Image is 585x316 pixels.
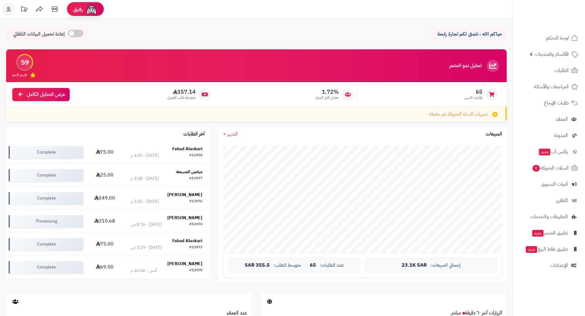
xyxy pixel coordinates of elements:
[402,263,427,268] span: 23.1K SAR
[131,153,159,159] div: [DATE] - 4:31 م
[16,3,32,17] a: تحديثات المنصة
[535,50,569,59] span: الأقسام والمنتجات
[86,187,124,210] td: 349.00
[167,192,202,198] strong: [PERSON_NAME]
[131,176,159,182] div: [DATE] - 3:28 م
[517,144,581,159] a: وآتس آبجديد
[245,263,270,268] span: 355.5 SAR
[517,242,581,257] a: تطبيق نقاط البيعجديد
[315,89,339,95] span: 1.72%
[223,131,238,138] a: الشهر
[131,245,162,251] div: [DATE] - 5:19 ص
[555,66,569,75] span: الطلبات
[517,128,581,143] a: المدونة
[532,165,540,172] span: 0
[517,112,581,127] a: العملاء
[189,199,202,205] div: #13476
[465,95,482,100] span: طلبات الشهر
[273,263,301,268] span: متوسط الطلب:
[13,31,65,38] span: إعادة تحميل البيانات التلقائي
[530,212,568,221] span: التطبيقات والخدمات
[9,215,83,227] div: Processing
[167,261,202,267] strong: [PERSON_NAME]
[517,161,581,175] a: السلات المتروكة0
[172,238,202,244] strong: Fahad Alaskari
[189,176,202,182] div: #13477
[435,31,502,38] p: حياكم الله ، نتمنى لكم تجارة رابحة
[131,268,157,274] div: أمس - 10:18 م
[86,256,124,279] td: 69.00
[305,263,306,268] span: |
[517,79,581,94] a: المراجعات والأسئلة
[525,245,568,253] span: تطبيق نقاط البيع
[486,131,502,137] h3: المبيعات
[86,164,124,187] td: 25.00
[534,82,569,91] span: المراجعات والأسئلة
[546,34,569,42] span: لوحة التحكم
[183,131,205,137] h3: آخر الطلبات
[167,89,196,95] span: 357.14
[517,209,581,224] a: التطبيقات والخدمات
[86,141,124,164] td: 75.00
[12,88,70,101] a: عرض التحليل الكامل
[449,63,482,69] h3: تحليل نمو المتجر
[541,180,568,188] span: أدوات التسويق
[517,96,581,110] a: طلبات الإرجاع
[12,72,27,78] span: تقييم النمو
[9,146,83,158] div: Complete
[167,215,202,221] strong: [PERSON_NAME]
[9,169,83,181] div: Complete
[556,196,568,205] span: التقارير
[310,263,316,268] span: 65
[544,99,569,107] span: طلبات الإرجاع
[554,131,568,140] span: المدونة
[228,130,238,138] span: الشهر
[556,115,568,124] span: العملاء
[86,233,124,256] td: 75.00
[539,149,550,155] span: جديد
[9,238,83,250] div: Complete
[543,5,579,17] img: logo-2.png
[517,63,581,78] a: الطلبات
[189,153,202,159] div: #13478
[189,245,202,251] div: #13473
[85,3,98,15] img: ai-face.png
[86,210,124,233] td: 310.68
[167,95,196,100] span: متوسط طلب العميل
[9,192,83,204] div: Complete
[429,111,488,118] span: تنبيهات السلة المتروكة غير مفعلة
[538,147,568,156] span: وآتس آب
[532,230,544,237] span: جديد
[27,91,65,98] span: عرض التحليل الكامل
[517,226,581,240] a: تطبيق المتجرجديد
[465,89,482,95] span: 65
[172,146,202,152] strong: Fahad Alaskari
[176,169,202,175] strong: ميامين الصبيحة
[131,199,159,205] div: [DATE] - 2:25 م
[517,31,581,45] a: لوحة التحكم
[189,222,202,228] div: #13474
[532,164,569,172] span: السلات المتروكة
[517,258,581,273] a: الإعدادات
[9,261,83,273] div: Complete
[532,229,568,237] span: تطبيق المتجر
[189,268,202,274] div: #13470
[517,193,581,208] a: التقارير
[131,222,162,228] div: [DATE] - 8:16 ص
[320,263,344,268] span: عدد الطلبات:
[315,95,339,100] span: معدل تكرار الشراء
[526,246,537,253] span: جديد
[550,261,568,270] span: الإعدادات
[73,6,83,13] span: رفيق
[431,263,461,268] span: إجمالي المبيعات:
[517,177,581,192] a: أدوات التسويق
